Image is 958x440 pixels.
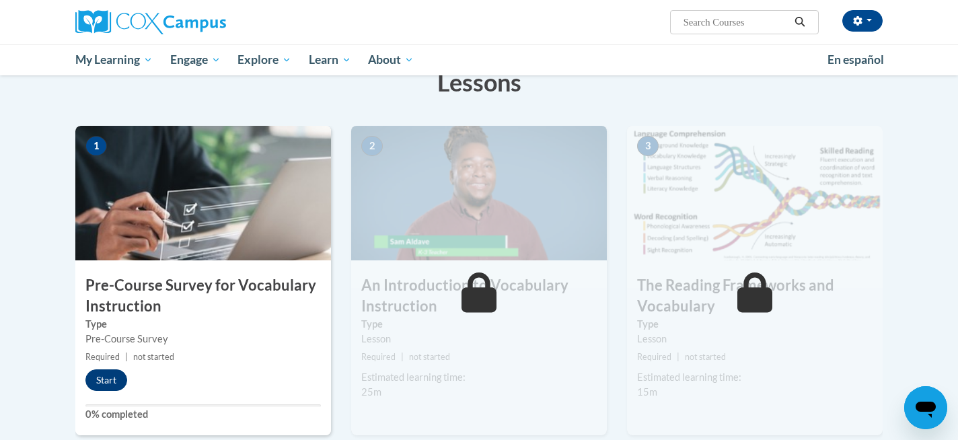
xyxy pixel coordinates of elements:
[904,386,947,429] iframe: Button to launch messaging window
[85,352,120,362] span: Required
[75,275,331,317] h3: Pre-Course Survey for Vocabulary Instruction
[842,10,883,32] button: Account Settings
[125,352,128,362] span: |
[85,369,127,391] button: Start
[75,52,153,68] span: My Learning
[133,352,174,362] span: not started
[237,52,291,68] span: Explore
[637,370,873,385] div: Estimated learning time:
[790,14,810,30] button: Search
[677,352,679,362] span: |
[637,317,873,332] label: Type
[682,14,790,30] input: Search Courses
[401,352,404,362] span: |
[627,126,883,260] img: Course Image
[351,275,607,317] h3: An Introduction to Vocabulary Instruction
[85,407,321,422] label: 0% completed
[685,352,726,362] span: not started
[170,52,221,68] span: Engage
[85,317,321,332] label: Type
[361,317,597,332] label: Type
[55,44,903,75] div: Main menu
[75,10,226,34] img: Cox Campus
[819,46,893,74] a: En español
[637,352,671,362] span: Required
[360,44,423,75] a: About
[637,386,657,398] span: 15m
[300,44,360,75] a: Learn
[637,136,659,156] span: 3
[361,352,396,362] span: Required
[75,10,331,34] a: Cox Campus
[627,275,883,317] h3: The Reading Frameworks and Vocabulary
[75,65,883,99] h3: Lessons
[229,44,300,75] a: Explore
[75,126,331,260] img: Course Image
[85,136,107,156] span: 1
[85,332,321,346] div: Pre-Course Survey
[409,352,450,362] span: not started
[361,370,597,385] div: Estimated learning time:
[309,52,351,68] span: Learn
[67,44,161,75] a: My Learning
[351,126,607,260] img: Course Image
[368,52,414,68] span: About
[361,332,597,346] div: Lesson
[361,136,383,156] span: 2
[637,332,873,346] div: Lesson
[161,44,229,75] a: Engage
[827,52,884,67] span: En español
[361,386,381,398] span: 25m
